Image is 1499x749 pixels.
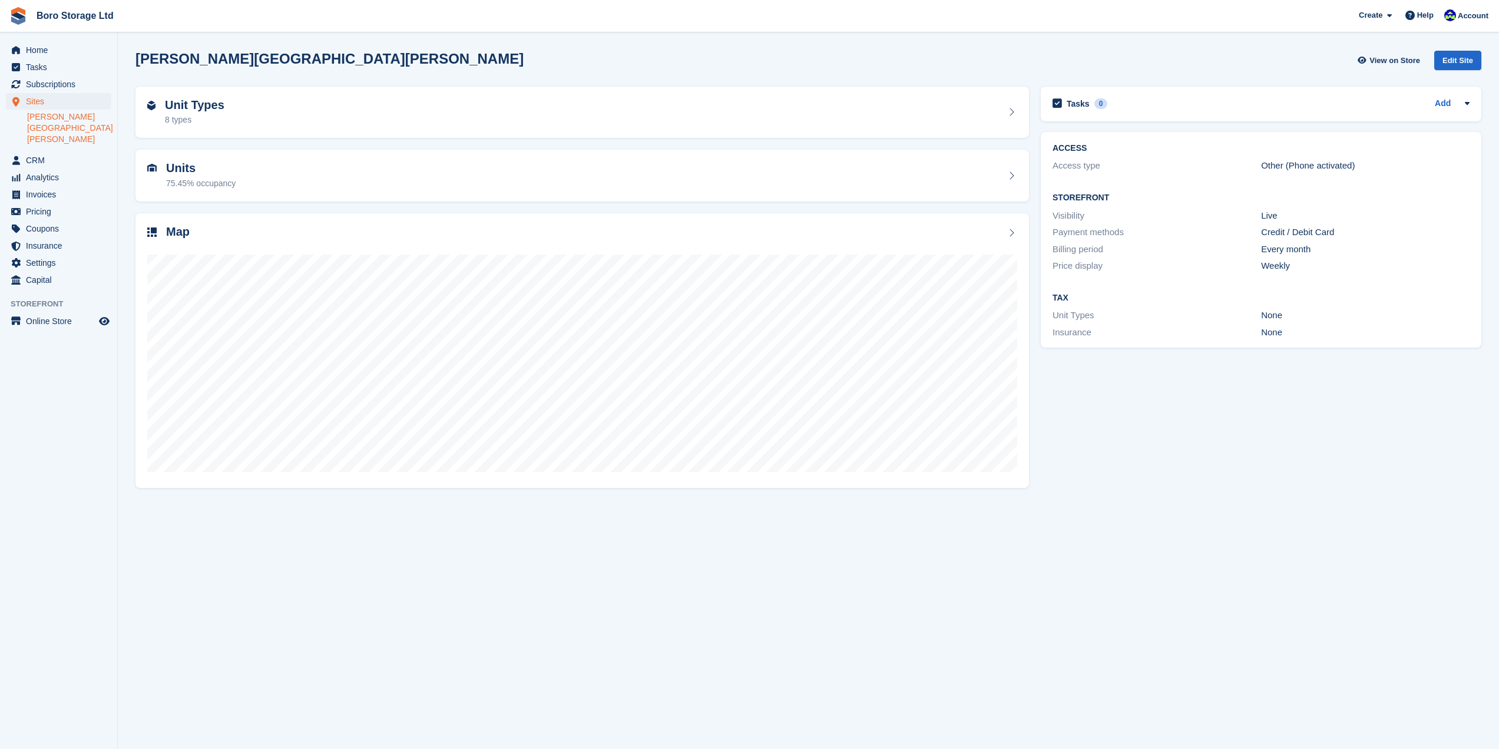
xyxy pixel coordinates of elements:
h2: Map [166,225,190,239]
div: 0 [1094,98,1108,109]
a: menu [6,152,111,169]
span: Settings [26,255,97,271]
img: map-icn-33ee37083ee616e46c38cad1a60f524a97daa1e2b2c8c0bc3eb3415660979fc1.svg [147,227,157,237]
img: stora-icon-8386f47178a22dfd0bd8f6a31ec36ba5ce8667c1dd55bd0f319d3a0aa187defe.svg [9,7,27,25]
h2: Tax [1053,293,1470,303]
span: Account [1458,10,1488,22]
div: Access type [1053,159,1261,173]
span: Home [26,42,97,58]
div: Other (Phone activated) [1261,159,1470,173]
a: menu [6,313,111,329]
a: Units 75.45% occupancy [135,150,1029,202]
div: None [1261,309,1470,322]
span: Sites [26,93,97,110]
div: Credit / Debit Card [1261,226,1470,239]
span: Invoices [26,186,97,203]
h2: ACCESS [1053,144,1470,153]
a: menu [6,203,111,220]
a: Edit Site [1434,51,1481,75]
a: Preview store [97,314,111,328]
div: Every month [1261,243,1470,256]
a: menu [6,42,111,58]
div: None [1261,326,1470,339]
span: Storefront [11,298,117,310]
div: Billing period [1053,243,1261,256]
a: menu [6,255,111,271]
div: Weekly [1261,259,1470,273]
span: Capital [26,272,97,288]
span: Create [1359,9,1382,21]
div: Payment methods [1053,226,1261,239]
a: menu [6,93,111,110]
a: menu [6,59,111,75]
div: Unit Types [1053,309,1261,322]
div: 8 types [165,114,224,126]
a: Map [135,213,1029,489]
img: unit-icn-7be61d7bf1b0ce9d3e12c5938cc71ed9869f7b940bace4675aadf7bd6d80202e.svg [147,164,157,172]
div: Insurance [1053,326,1261,339]
div: Live [1261,209,1470,223]
h2: Units [166,161,236,175]
h2: [PERSON_NAME][GEOGRAPHIC_DATA][PERSON_NAME] [135,51,524,67]
a: menu [6,76,111,93]
span: Analytics [26,169,97,186]
span: Tasks [26,59,97,75]
a: Boro Storage Ltd [32,6,118,25]
a: menu [6,220,111,237]
h2: Tasks [1067,98,1090,109]
span: Insurance [26,237,97,254]
a: menu [6,272,111,288]
span: CRM [26,152,97,169]
div: 75.45% occupancy [166,177,236,190]
span: Help [1417,9,1434,21]
a: menu [6,169,111,186]
h2: Storefront [1053,193,1470,203]
span: View on Store [1369,55,1420,67]
img: Tobie Hillier [1444,9,1456,21]
a: [PERSON_NAME][GEOGRAPHIC_DATA][PERSON_NAME] [27,111,111,145]
img: unit-type-icn-2b2737a686de81e16bb02015468b77c625bbabd49415b5ef34ead5e3b44a266d.svg [147,101,155,110]
div: Price display [1053,259,1261,273]
span: Coupons [26,220,97,237]
a: View on Store [1356,51,1425,70]
span: Online Store [26,313,97,329]
a: Add [1435,97,1451,111]
span: Subscriptions [26,76,97,93]
a: menu [6,186,111,203]
a: Unit Types 8 types [135,87,1029,138]
div: Edit Site [1434,51,1481,70]
a: menu [6,237,111,254]
div: Visibility [1053,209,1261,223]
span: Pricing [26,203,97,220]
h2: Unit Types [165,98,224,112]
